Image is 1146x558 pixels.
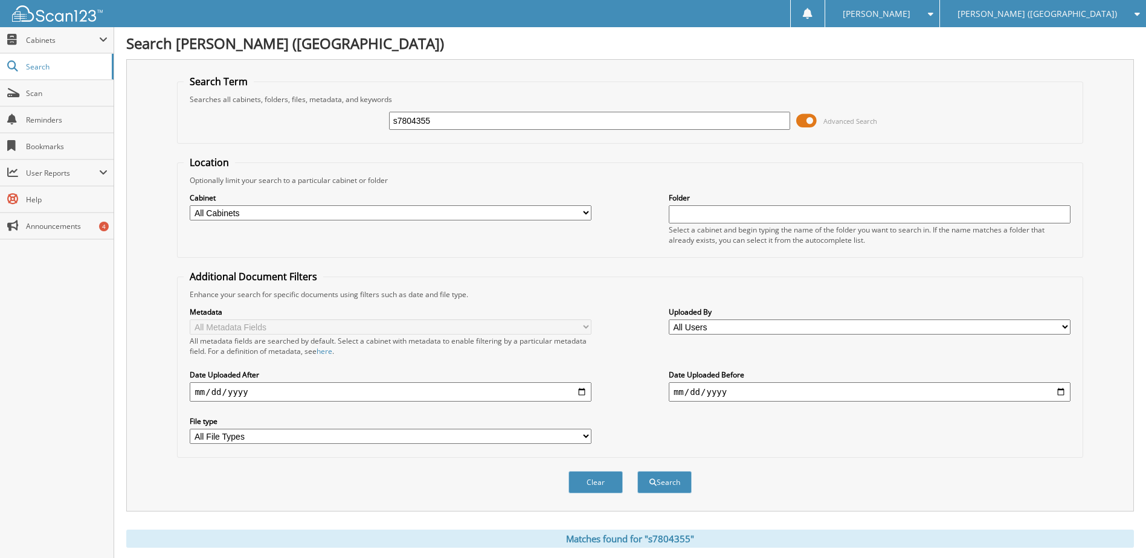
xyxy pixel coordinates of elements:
[190,193,591,203] label: Cabinet
[184,270,323,283] legend: Additional Document Filters
[126,33,1134,53] h1: Search [PERSON_NAME] ([GEOGRAPHIC_DATA])
[669,225,1070,245] div: Select a cabinet and begin typing the name of the folder you want to search in. If the name match...
[26,194,108,205] span: Help
[958,10,1117,18] span: [PERSON_NAME] ([GEOGRAPHIC_DATA])
[184,94,1076,104] div: Searches all cabinets, folders, files, metadata, and keywords
[669,370,1070,380] label: Date Uploaded Before
[317,346,332,356] a: here
[637,471,692,493] button: Search
[26,168,99,178] span: User Reports
[126,530,1134,548] div: Matches found for "s7804355"
[669,382,1070,402] input: end
[184,175,1076,185] div: Optionally limit your search to a particular cabinet or folder
[669,193,1070,203] label: Folder
[190,416,591,426] label: File type
[26,221,108,231] span: Announcements
[669,307,1070,317] label: Uploaded By
[568,471,623,493] button: Clear
[26,35,99,45] span: Cabinets
[184,156,235,169] legend: Location
[823,117,877,126] span: Advanced Search
[843,10,910,18] span: [PERSON_NAME]
[26,62,106,72] span: Search
[184,289,1076,300] div: Enhance your search for specific documents using filters such as date and file type.
[26,141,108,152] span: Bookmarks
[190,382,591,402] input: start
[190,307,591,317] label: Metadata
[99,222,109,231] div: 4
[12,5,103,22] img: scan123-logo-white.svg
[26,88,108,98] span: Scan
[190,336,591,356] div: All metadata fields are searched by default. Select a cabinet with metadata to enable filtering b...
[26,115,108,125] span: Reminders
[190,370,591,380] label: Date Uploaded After
[184,75,254,88] legend: Search Term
